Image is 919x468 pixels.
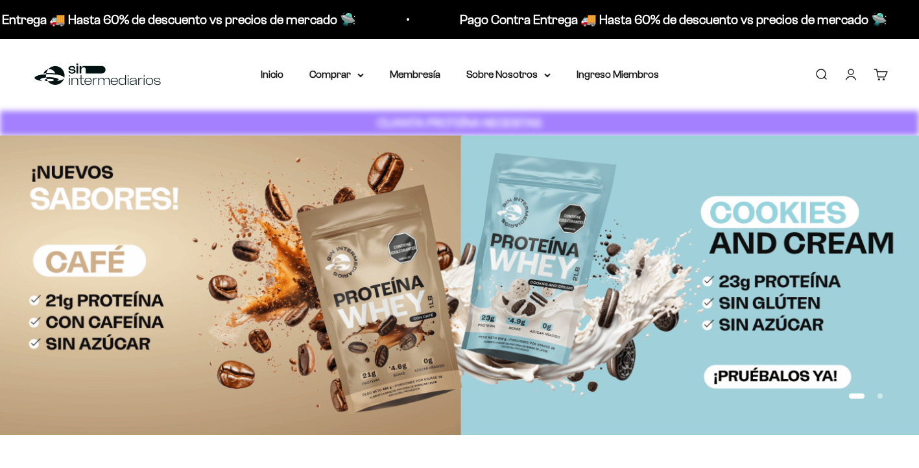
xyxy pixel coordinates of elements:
a: Membresía [390,69,440,80]
a: Ingreso Miembros [577,69,659,80]
strong: CUANTA PROTEÍNA NECESITAS [377,116,542,130]
p: Pago Contra Entrega 🚚 Hasta 60% de descuento vs precios de mercado 🛸 [460,9,887,30]
a: Inicio [261,69,283,80]
summary: Comprar [309,66,364,83]
summary: Sobre Nosotros [466,66,551,83]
